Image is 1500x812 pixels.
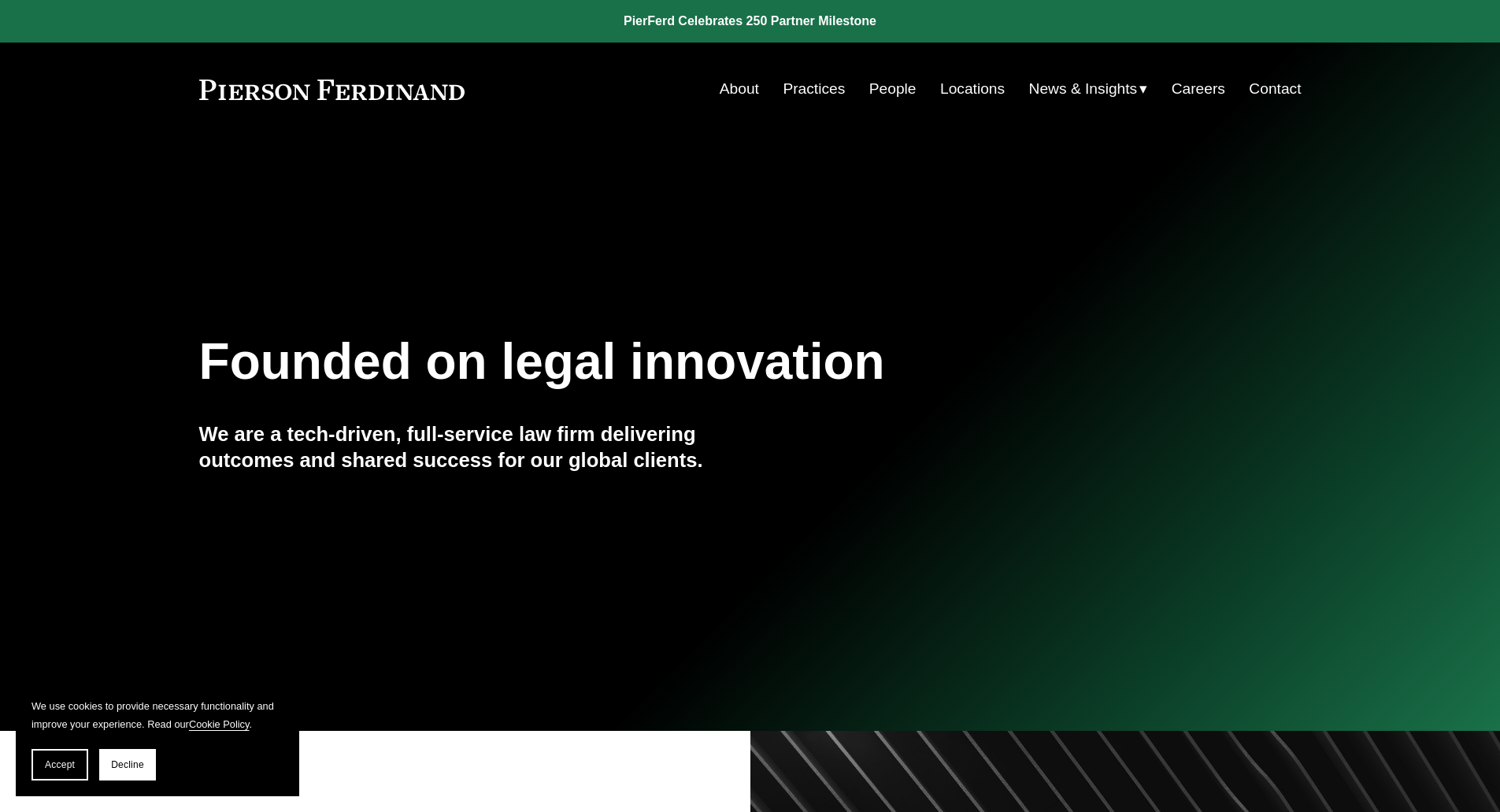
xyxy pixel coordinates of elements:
[45,759,75,770] span: Accept
[869,74,917,104] a: People
[940,74,1005,104] a: Locations
[720,74,759,104] a: About
[99,749,156,780] button: Decline
[783,74,845,104] a: Practices
[31,697,283,733] p: We use cookies to provide necessary functionality and improve your experience. Read our .
[1029,74,1148,104] a: folder dropdown
[199,421,750,473] h4: We are a tech-driven, full-service law firm delivering outcomes and shared success for our global...
[189,718,250,730] a: Cookie Policy
[111,759,144,770] span: Decline
[199,333,1118,391] h1: Founded on legal innovation
[1172,74,1225,104] a: Careers
[1249,74,1301,104] a: Contact
[31,749,88,780] button: Accept
[1029,76,1138,103] span: News & Insights
[16,681,299,796] section: Cookie banner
